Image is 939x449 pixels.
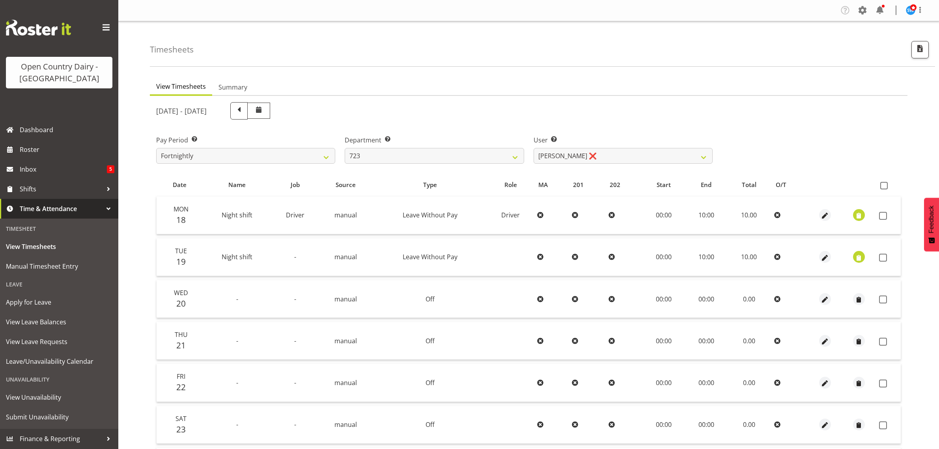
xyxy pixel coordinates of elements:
span: manual [334,420,357,429]
span: - [236,378,238,387]
td: 00:00 [685,406,727,444]
span: Source [336,180,356,189]
span: 21 [176,340,186,351]
a: View Leave Balances [2,312,116,332]
span: - [236,295,238,303]
span: 22 [176,382,186,393]
a: Submit Unavailability [2,407,116,427]
td: 0.00 [727,406,771,444]
td: 00:00 [685,322,727,360]
div: Open Country Dairy - [GEOGRAPHIC_DATA] [14,61,105,84]
span: Driver [286,211,304,219]
span: Dashboard [20,124,114,136]
span: Time & Attendance [20,203,103,215]
a: Apply for Leave [2,292,116,312]
span: Job [291,180,300,189]
td: Off [373,280,487,318]
span: Thu [175,330,188,339]
span: Wed [174,288,188,297]
span: manual [334,253,357,261]
span: Type [423,180,437,189]
span: Night shift [222,211,252,219]
span: Mon [174,205,189,213]
td: 00:00 [642,196,685,234]
td: 00:00 [642,406,685,444]
label: Department [345,135,524,145]
span: - [294,420,296,429]
span: MA [538,180,548,189]
span: Night shift [222,253,252,261]
td: 00:00 [685,364,727,402]
h4: Timesheets [150,45,194,54]
span: Leave/Unavailability Calendar [6,355,112,367]
button: Feedback - Show survey [924,198,939,251]
td: 00:00 [642,364,685,402]
span: View Timesheets [6,241,112,253]
span: manual [334,337,357,345]
td: Off [373,406,487,444]
span: Summary [218,82,247,92]
a: View Leave Requests [2,332,116,352]
span: View Unavailability [6,391,112,403]
button: Export CSV [911,41,929,58]
span: 19 [176,256,186,267]
span: - [236,420,238,429]
label: User [534,135,713,145]
td: 10:00 [685,196,727,234]
span: Apply for Leave [6,296,112,308]
td: 0.00 [727,322,771,360]
span: Name [228,180,246,189]
span: O/T [776,180,786,189]
span: Role [504,180,517,189]
a: Manual Timesheet Entry [2,256,116,276]
span: Finance & Reporting [20,433,103,445]
span: Fri [177,372,185,381]
span: 202 [610,180,620,189]
span: - [294,337,296,345]
td: Off [373,322,487,360]
span: - [294,378,296,387]
td: Leave Without Pay [373,238,487,276]
img: Rosterit website logo [6,20,71,36]
span: 20 [176,298,186,309]
span: End [701,180,711,189]
span: Start [657,180,671,189]
span: Submit Unavailability [6,411,112,423]
span: Driver [501,211,520,219]
td: 10.00 [727,238,771,276]
span: Inbox [20,163,107,175]
td: Leave Without Pay [373,196,487,234]
span: - [294,253,296,261]
td: Off [373,364,487,402]
div: Timesheet [2,221,116,237]
span: Shifts [20,183,103,195]
span: - [236,337,238,345]
span: manual [334,295,357,303]
span: - [294,295,296,303]
a: Leave/Unavailability Calendar [2,352,116,371]
td: 10:00 [685,238,727,276]
h5: [DATE] - [DATE] [156,107,207,115]
span: 201 [573,180,584,189]
div: Leave [2,276,116,292]
td: 0.00 [727,280,771,318]
td: 00:00 [642,280,685,318]
span: View Leave Balances [6,316,112,328]
span: Roster [20,144,114,155]
span: Tue [175,247,187,255]
span: Total [742,180,756,189]
span: Sat [175,414,187,423]
span: View Leave Requests [6,336,112,348]
span: manual [334,378,357,387]
td: 00:00 [685,280,727,318]
td: 00:00 [642,238,685,276]
span: 23 [176,424,186,435]
td: 0.00 [727,364,771,402]
td: 10.00 [727,196,771,234]
span: 5 [107,165,114,173]
td: 00:00 [642,322,685,360]
a: View Timesheets [2,237,116,256]
span: 18 [176,214,186,225]
label: Pay Period [156,135,335,145]
span: Manual Timesheet Entry [6,260,112,272]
